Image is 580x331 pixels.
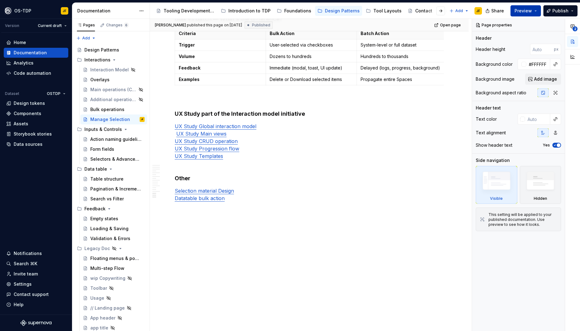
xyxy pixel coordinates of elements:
[14,121,28,127] div: Assets
[4,98,68,108] a: Design tokens
[4,139,68,149] a: Data sources
[14,291,49,297] div: Contact support
[84,57,110,63] div: Interactions
[361,76,444,83] p: Propagate entire Spaces
[14,131,52,137] div: Storybook stories
[510,5,541,16] button: Preview
[363,6,404,16] a: Tool Layouts
[4,119,68,129] a: Assets
[4,58,68,68] a: Analytics
[534,76,557,82] span: Add image
[270,42,353,48] p: User-selected via checkboxes
[526,59,550,70] input: Auto
[440,23,461,28] span: Open page
[155,23,186,28] span: [PERSON_NAME]
[175,145,239,152] a: UX Study Progression flow
[415,8,432,14] div: Contact
[490,196,503,201] div: Visible
[179,30,262,37] p: Criteria
[90,96,137,103] div: Additional operations
[90,87,137,93] div: Main operations (CRUD)
[74,55,147,65] div: Interactions
[476,61,513,67] div: Background color
[90,146,114,152] div: Form fields
[14,281,32,287] div: Settings
[175,153,223,159] a: UX Study Templates
[80,144,147,154] a: Form fields
[476,166,517,204] div: Visible
[84,206,106,212] div: Feedback
[361,42,444,48] p: System-level or full dataset
[447,7,471,15] button: Add
[90,186,142,192] div: Pagination & Incremental loading
[80,214,147,224] a: Empty states
[90,67,129,73] div: Interaction Model
[90,176,124,182] div: Table structure
[270,76,353,83] p: Delete or Download selected items
[270,53,353,60] p: Dozens to hundreds
[14,261,37,267] div: Search ⌘K
[218,6,273,16] a: Introduction to TDP
[80,194,147,204] a: Search vs Filter
[284,8,311,14] div: Foundations
[80,105,147,114] a: Bulk operations
[90,77,110,83] div: Overlays
[77,23,95,28] div: Pages
[90,265,124,271] div: Multi-step Flow
[175,123,256,129] a: UX Study Global interaction model
[4,269,68,279] a: Invite team
[554,47,559,52] p: px
[4,109,68,119] a: Components
[14,271,38,277] div: Invite team
[476,130,506,136] div: Text alignment
[44,89,68,98] button: OSTDP
[179,54,195,59] strong: Volume
[4,48,68,58] a: Documentation
[405,6,435,16] a: Contact
[90,106,124,113] div: Bulk operations
[35,21,70,30] button: Current draft
[179,42,195,47] strong: Trigger
[80,114,147,124] a: Manage SelectionJF
[82,36,90,41] span: Add
[5,23,19,28] div: Version
[84,47,119,53] div: Design Patterns
[80,263,147,273] a: Multi-step Flow
[14,141,43,147] div: Data sources
[20,320,52,326] svg: Supernova Logo
[14,70,51,76] div: Code automation
[176,131,227,137] a: UX Study Main views
[14,110,41,117] div: Components
[80,293,147,303] a: Usage
[552,8,569,14] span: Publish
[488,212,557,227] div: This setting will be applied to your published documentation. Use preview to see how it looks.
[476,35,492,41] div: Header
[491,8,504,14] span: Share
[124,23,129,28] span: 6
[270,65,353,71] p: Immediate (modal, toast, UI update)
[361,65,444,71] p: Delayed (logs, progress, background)
[525,114,550,125] input: Auto
[74,124,147,134] div: Inputs & Controls
[14,8,31,14] div: OS-TDP
[1,4,71,17] button: OS-TDPJF
[90,156,142,162] div: Selectors & Advanced selectors
[90,255,142,262] div: Floating menus & popovers
[74,204,147,214] div: Feedback
[175,188,234,194] a: Selection material Design
[179,65,200,70] strong: Feedback
[361,53,444,60] p: Hundreds to thousands
[80,234,147,244] a: Validation & Errors
[90,226,128,232] div: Loading & Saving
[80,184,147,194] a: Pagination & Incremental loading
[14,302,24,308] div: Help
[455,8,463,13] span: Add
[315,6,362,16] a: Design Patterns
[80,95,147,105] a: Additional operations
[175,138,238,144] a: UX Study CRUD operation
[80,224,147,234] a: Loading & Saving
[476,90,526,96] div: Background aspect ratio
[90,136,142,142] div: Action naming guidelines
[543,143,550,148] label: Yes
